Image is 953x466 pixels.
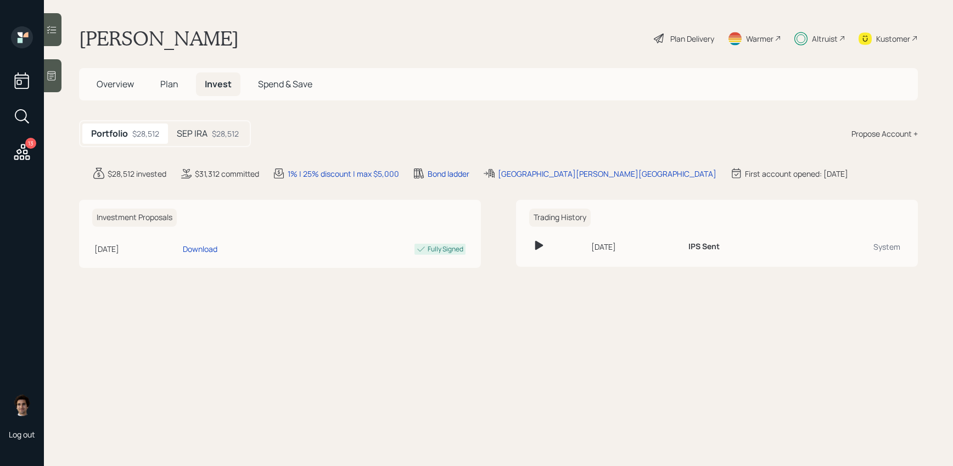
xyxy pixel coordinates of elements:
span: Invest [205,78,232,90]
div: $31,312 committed [195,168,259,179]
div: Fully Signed [428,244,463,254]
h1: [PERSON_NAME] [79,26,239,50]
h5: Portfolio [91,128,128,139]
div: Kustomer [876,33,910,44]
h6: Investment Proposals [92,209,177,227]
div: Altruist [812,33,838,44]
div: Warmer [746,33,773,44]
span: Plan [160,78,178,90]
div: [DATE] [591,241,680,252]
div: [DATE] [94,243,178,255]
div: System [805,241,900,252]
div: [GEOGRAPHIC_DATA][PERSON_NAME][GEOGRAPHIC_DATA] [498,168,716,179]
div: 1% | 25% discount | max $5,000 [288,168,399,179]
div: 13 [25,138,36,149]
div: $28,512 [132,128,159,139]
div: First account opened: [DATE] [745,168,848,179]
h6: IPS Sent [688,242,720,251]
div: $28,512 [212,128,239,139]
span: Spend & Save [258,78,312,90]
span: Overview [97,78,134,90]
div: Log out [9,429,35,440]
div: Bond ladder [428,168,469,179]
div: $28,512 invested [108,168,166,179]
div: Propose Account + [851,128,918,139]
img: harrison-schaefer-headshot-2.png [11,394,33,416]
h5: SEP IRA [177,128,208,139]
div: Plan Delivery [670,33,714,44]
h6: Trading History [529,209,591,227]
div: Download [183,243,217,255]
